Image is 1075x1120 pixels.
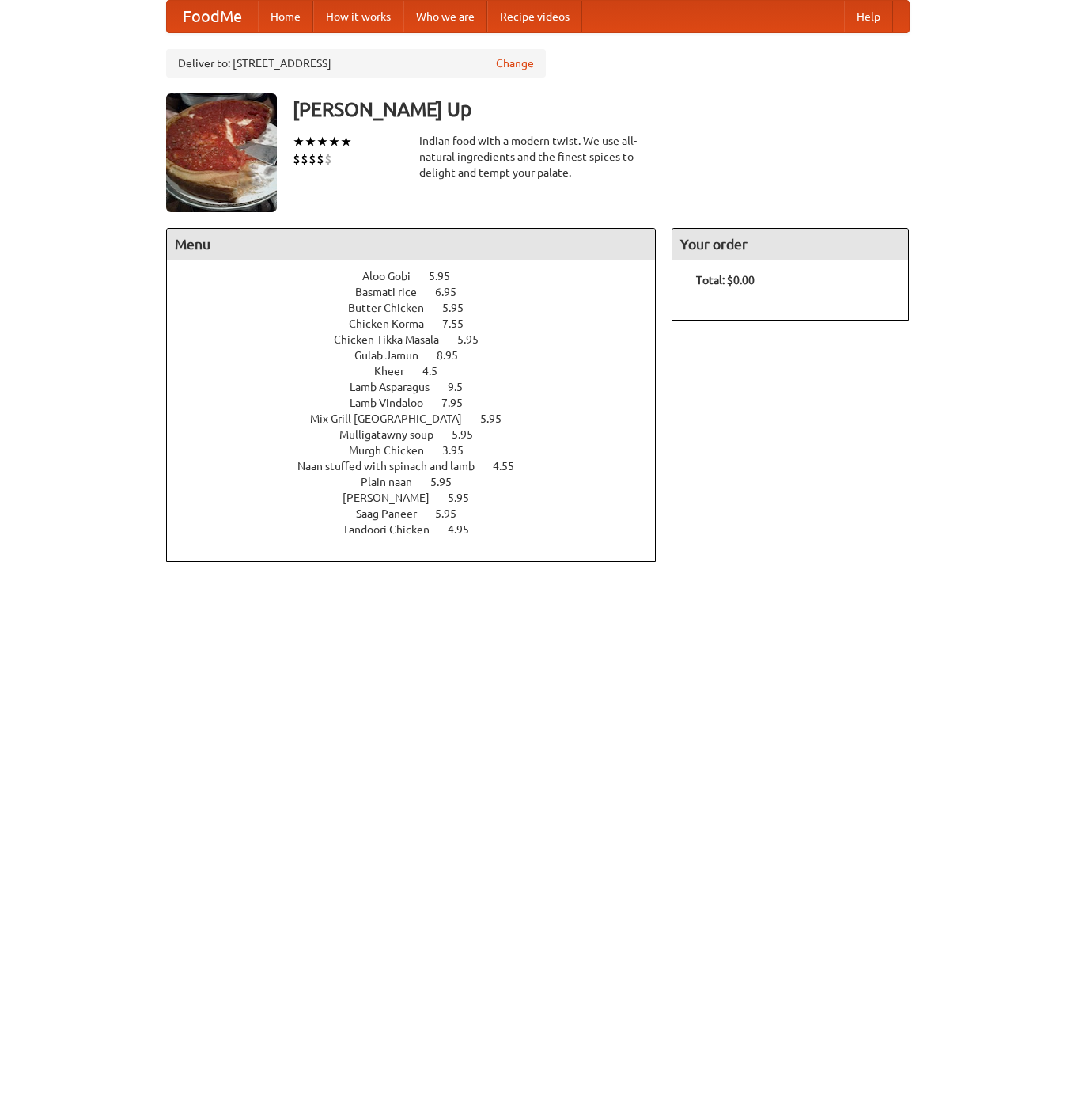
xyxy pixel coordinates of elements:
[349,317,440,330] span: Chicken Korma
[452,428,489,441] span: 5.95
[328,133,340,150] li: ★
[293,93,910,125] h3: [PERSON_NAME] Up
[316,133,328,150] li: ★
[313,1,403,32] a: How it works
[435,507,472,520] span: 5.95
[350,397,492,409] a: Lamb Vindaloo 7.95
[339,428,449,441] span: Mulligatawny soup
[362,270,426,283] span: Aloo Gobi
[167,229,656,260] h4: Menu
[355,286,433,298] span: Basmati rice
[448,492,485,504] span: 5.95
[334,333,508,346] a: Chicken Tikka Masala 5.95
[442,444,479,457] span: 3.95
[293,150,301,168] li: $
[167,1,258,32] a: FoodMe
[316,150,324,168] li: $
[349,444,493,457] a: Murgh Chicken 3.95
[844,1,893,32] a: Help
[442,302,479,314] span: 5.95
[350,381,492,393] a: Lamb Asparagus 9.5
[354,349,487,362] a: Gulab Jamun 8.95
[480,412,517,425] span: 5.95
[258,1,313,32] a: Home
[435,286,472,298] span: 6.95
[448,381,479,393] span: 9.5
[166,93,277,212] img: angular.jpg
[343,492,498,504] a: [PERSON_NAME] 5.95
[356,507,486,520] a: Saag Paneer 5.95
[305,133,316,150] li: ★
[308,150,316,168] li: $
[310,412,531,425] a: Mix Grill [GEOGRAPHIC_DATA] 5.95
[350,381,445,393] span: Lamb Asparagus
[350,397,439,409] span: Lamb Vindaloo
[334,333,455,346] span: Chicken Tikka Masala
[348,302,440,314] span: Butter Chicken
[166,49,546,78] div: Deliver to: [STREET_ADDRESS]
[441,397,479,409] span: 7.95
[437,349,474,362] span: 8.95
[324,150,332,168] li: $
[349,444,440,457] span: Murgh Chicken
[356,507,433,520] span: Saag Paneer
[429,270,466,283] span: 5.95
[374,365,467,378] a: Kheer 4.5
[343,523,445,536] span: Tandoori Chicken
[361,476,481,488] a: Plain naan 5.95
[487,1,582,32] a: Recipe videos
[355,286,486,298] a: Basmati rice 6.95
[448,523,485,536] span: 4.95
[419,133,657,180] div: Indian food with a modern twist. We use all-natural ingredients and the finest spices to delight ...
[343,523,498,536] a: Tandoori Chicken 4.95
[297,460,543,473] a: Naan stuffed with spinach and lamb 4.55
[422,365,453,378] span: 4.5
[354,349,434,362] span: Gulab Jamun
[343,492,445,504] span: [PERSON_NAME]
[496,55,534,71] a: Change
[362,270,479,283] a: Aloo Gobi 5.95
[310,412,478,425] span: Mix Grill [GEOGRAPHIC_DATA]
[348,302,493,314] a: Butter Chicken 5.95
[430,476,467,488] span: 5.95
[442,317,479,330] span: 7.55
[340,133,352,150] li: ★
[672,229,908,260] h4: Your order
[493,460,530,473] span: 4.55
[457,333,494,346] span: 5.95
[339,428,502,441] a: Mulligatawny soup 5.95
[301,150,308,168] li: $
[403,1,487,32] a: Who we are
[297,460,490,473] span: Naan stuffed with spinach and lamb
[349,317,493,330] a: Chicken Korma 7.55
[293,133,305,150] li: ★
[361,476,428,488] span: Plain naan
[374,365,420,378] span: Kheer
[696,274,755,287] b: Total: $0.00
